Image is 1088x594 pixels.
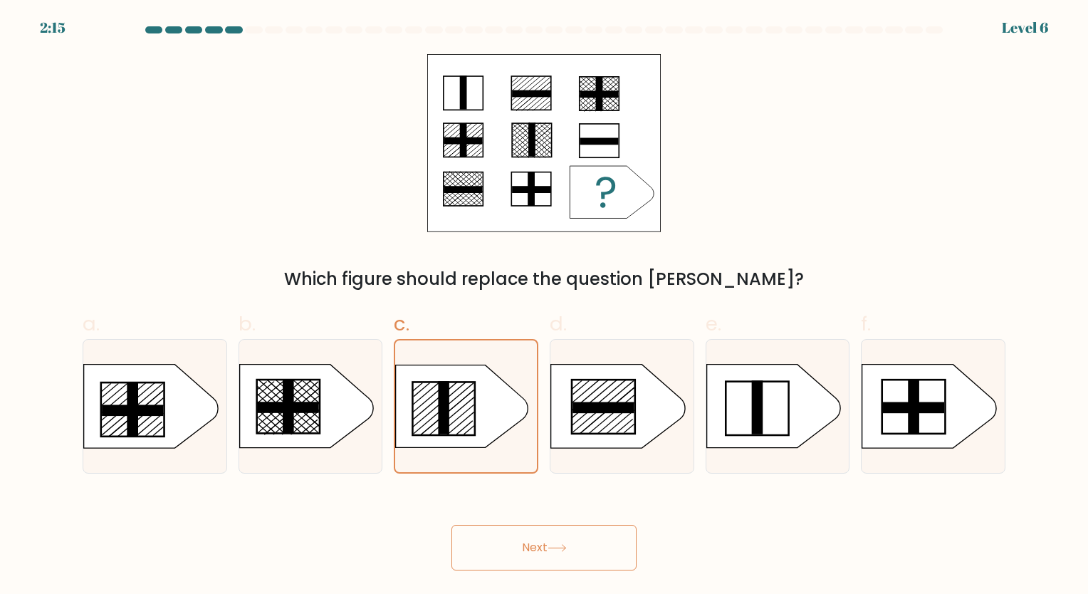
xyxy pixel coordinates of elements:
span: b. [239,310,256,338]
span: f. [861,310,871,338]
div: 2:15 [40,17,66,38]
span: d. [550,310,567,338]
span: a. [83,310,100,338]
div: Level 6 [1002,17,1048,38]
span: e. [706,310,721,338]
button: Next [451,525,637,570]
div: Which figure should replace the question [PERSON_NAME]? [91,266,997,292]
span: c. [394,310,409,338]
